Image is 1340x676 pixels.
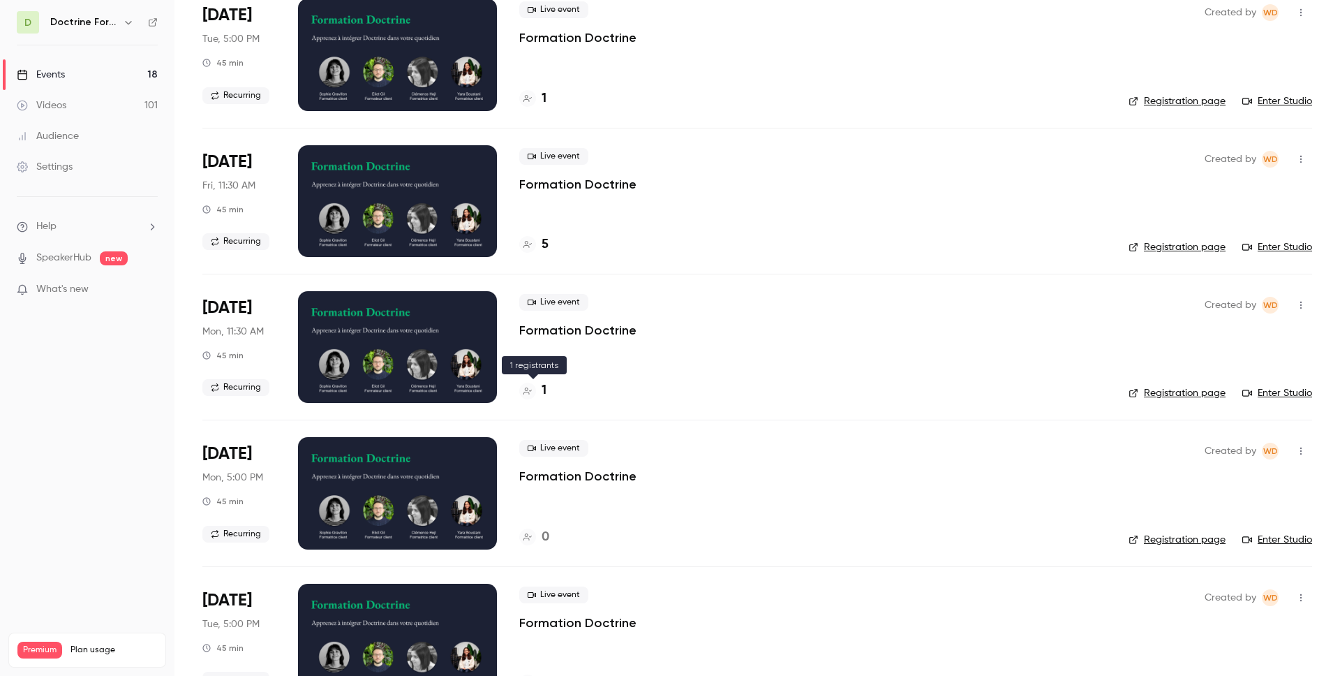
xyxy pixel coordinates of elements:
a: Registration page [1129,386,1226,400]
span: Tue, 5:00 PM [202,617,260,631]
a: Formation Doctrine [519,322,636,339]
a: Registration page [1129,94,1226,108]
span: Tue, 5:00 PM [202,32,260,46]
span: Recurring [202,233,269,250]
a: Enter Studio [1242,386,1312,400]
h4: 0 [542,528,549,547]
span: Webinar Doctrine [1262,589,1279,606]
span: Plan usage [70,645,157,656]
span: Webinar Doctrine [1262,443,1279,460]
a: Enter Studio [1242,94,1312,108]
span: WD [1263,589,1278,606]
h4: 1 [542,381,546,400]
div: 45 min [202,57,244,68]
a: Formation Doctrine [519,615,636,631]
span: Fri, 11:30 AM [202,179,255,193]
div: Oct 6 Mon, 11:30 AM (Europe/Paris) [202,291,276,403]
a: Formation Doctrine [519,468,636,485]
span: WD [1263,4,1278,21]
div: 45 min [202,350,244,361]
span: Created by [1205,589,1256,606]
a: Enter Studio [1242,240,1312,254]
span: Mon, 5:00 PM [202,471,263,485]
a: Formation Doctrine [519,29,636,46]
span: [DATE] [202,443,252,465]
iframe: Noticeable Trigger [141,284,158,296]
span: [DATE] [202,151,252,173]
div: 45 min [202,496,244,507]
a: Formation Doctrine [519,176,636,193]
span: Help [36,219,57,234]
div: 45 min [202,642,244,654]
span: Created by [1205,151,1256,168]
span: Recurring [202,379,269,396]
span: [DATE] [202,589,252,612]
div: 45 min [202,204,244,215]
h4: 1 [542,89,546,108]
span: Recurring [202,526,269,543]
span: Webinar Doctrine [1262,151,1279,168]
span: Live event [519,440,588,457]
h4: 5 [542,235,549,254]
a: 5 [519,235,549,254]
a: 0 [519,528,549,547]
a: Registration page [1129,240,1226,254]
span: new [100,251,128,265]
a: 1 [519,89,546,108]
span: Live event [519,294,588,311]
span: Live event [519,148,588,165]
span: Webinar Doctrine [1262,4,1279,21]
a: 1 [519,381,546,400]
a: Registration page [1129,533,1226,547]
span: Premium [17,642,62,659]
span: [DATE] [202,297,252,319]
li: help-dropdown-opener [17,219,158,234]
span: Mon, 11:30 AM [202,325,264,339]
span: Live event [519,587,588,603]
div: Videos [17,98,66,112]
span: Created by [1205,4,1256,21]
h6: Doctrine Formation Avocats [50,15,117,29]
span: Created by [1205,297,1256,314]
span: WD [1263,151,1278,168]
div: Settings [17,160,73,174]
div: Events [17,68,65,82]
span: Webinar Doctrine [1262,297,1279,314]
div: Oct 3 Fri, 11:30 AM (Europe/Paris) [202,145,276,257]
span: [DATE] [202,4,252,27]
div: Audience [17,129,79,143]
a: SpeakerHub [36,251,91,265]
div: Oct 6 Mon, 5:00 PM (Europe/Paris) [202,437,276,549]
span: D [24,15,31,30]
span: Recurring [202,87,269,104]
span: WD [1263,443,1278,460]
span: What's new [36,282,89,297]
span: Created by [1205,443,1256,460]
span: Live event [519,1,588,18]
span: WD [1263,297,1278,314]
a: Enter Studio [1242,533,1312,547]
